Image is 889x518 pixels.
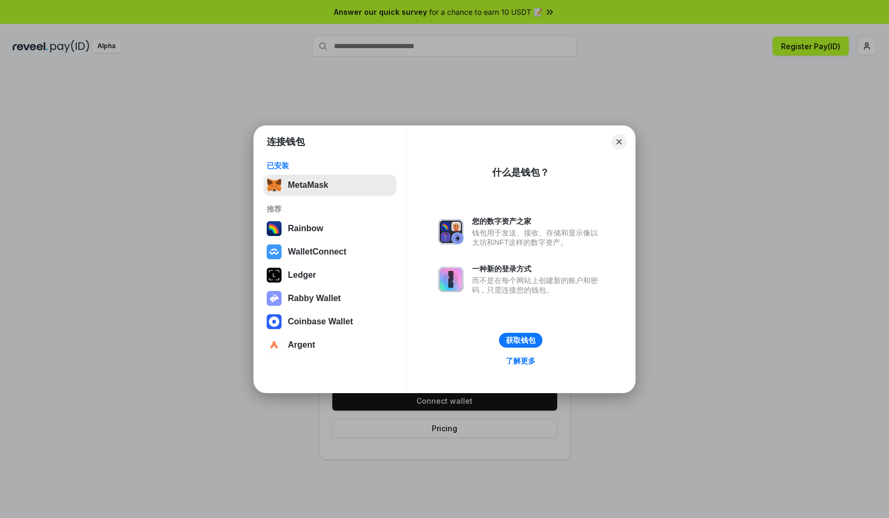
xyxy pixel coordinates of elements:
[288,340,315,350] div: Argent
[267,135,305,148] h1: 连接钱包
[438,267,464,292] img: svg+xml,%3Csvg%20xmlns%3D%22http%3A%2F%2Fwww.w3.org%2F2000%2Fsvg%22%20fill%3D%22none%22%20viewBox...
[472,276,603,295] div: 而不是在每个网站上创建新的账户和密码，只需连接您的钱包。
[438,219,464,244] img: svg+xml,%3Csvg%20xmlns%3D%22http%3A%2F%2Fwww.w3.org%2F2000%2Fsvg%22%20fill%3D%22none%22%20viewBox...
[267,221,282,236] img: svg+xml,%3Csvg%20width%3D%22120%22%20height%3D%22120%22%20viewBox%3D%220%200%20120%20120%22%20fil...
[288,317,353,326] div: Coinbase Wallet
[264,334,396,356] button: Argent
[264,265,396,286] button: Ledger
[500,354,542,368] a: 了解更多
[506,335,536,345] div: 获取钱包
[612,134,627,149] button: Close
[267,244,282,259] img: svg+xml,%3Csvg%20width%3D%2228%22%20height%3D%2228%22%20viewBox%3D%220%200%2028%2028%22%20fill%3D...
[288,247,347,257] div: WalletConnect
[267,161,393,170] div: 已安装
[288,224,323,233] div: Rainbow
[288,294,341,303] div: Rabby Wallet
[506,356,536,366] div: 了解更多
[264,218,396,239] button: Rainbow
[267,268,282,283] img: svg+xml,%3Csvg%20xmlns%3D%22http%3A%2F%2Fwww.w3.org%2F2000%2Fsvg%22%20width%3D%2228%22%20height%3...
[267,338,282,352] img: svg+xml,%3Csvg%20width%3D%2228%22%20height%3D%2228%22%20viewBox%3D%220%200%2028%2028%22%20fill%3D...
[288,180,328,190] div: MetaMask
[264,241,396,262] button: WalletConnect
[264,288,396,309] button: Rabby Wallet
[472,216,603,226] div: 您的数字资产之家
[264,311,396,332] button: Coinbase Wallet
[267,314,282,329] img: svg+xml,%3Csvg%20width%3D%2228%22%20height%3D%2228%22%20viewBox%3D%220%200%2028%2028%22%20fill%3D...
[499,333,542,348] button: 获取钱包
[267,204,393,214] div: 推荐
[492,166,549,179] div: 什么是钱包？
[264,175,396,196] button: MetaMask
[288,270,316,280] div: Ledger
[267,291,282,306] img: svg+xml,%3Csvg%20xmlns%3D%22http%3A%2F%2Fwww.w3.org%2F2000%2Fsvg%22%20fill%3D%22none%22%20viewBox...
[472,228,603,247] div: 钱包用于发送、接收、存储和显示像以太坊和NFT这样的数字资产。
[472,264,603,274] div: 一种新的登录方式
[267,178,282,193] img: svg+xml,%3Csvg%20fill%3D%22none%22%20height%3D%2233%22%20viewBox%3D%220%200%2035%2033%22%20width%...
